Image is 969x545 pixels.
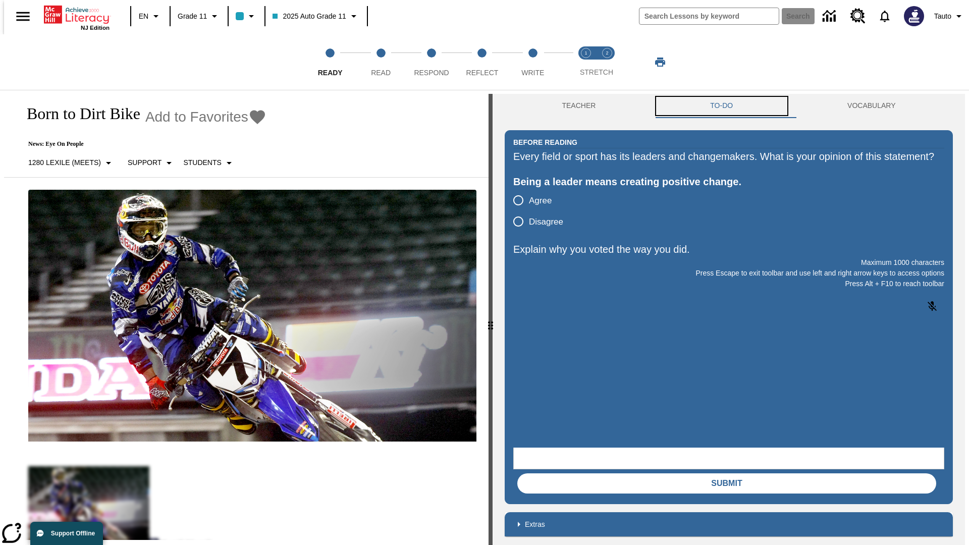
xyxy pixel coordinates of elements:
[124,154,179,172] button: Scaffolds, Support
[301,34,359,90] button: Ready step 1 of 5
[318,69,343,77] span: Ready
[505,94,653,118] button: Teacher
[466,69,499,77] span: Reflect
[28,157,101,168] p: 1280 Lexile (Meets)
[183,157,221,168] p: Students
[232,7,261,25] button: Class color is light blue. Change class color
[139,11,148,22] span: EN
[513,174,944,190] div: Being a leader means creating positive change.
[30,522,103,545] button: Support Offline
[453,34,511,90] button: Reflect step 4 of 5
[920,294,944,318] button: Click to activate and allow voice recognition
[653,94,790,118] button: TO-DO
[790,94,953,118] button: VOCABULARY
[513,268,944,279] p: Press Escape to exit toolbar and use left and right arrow keys to access options
[505,512,953,536] div: Extras
[16,104,140,123] h1: Born to Dirt Bike
[525,519,545,530] p: Extras
[872,3,898,29] a: Notifications
[513,148,944,165] div: Every field or sport has its leaders and changemakers. What is your opinion of this statement?
[24,154,119,172] button: Select Lexile, 1280 Lexile (Meets)
[513,279,944,289] p: Press Alt + F10 to reach toolbar
[414,69,449,77] span: Respond
[145,109,248,125] span: Add to Favorites
[517,473,936,494] button: Submit
[16,140,266,148] p: News: Eye On People
[51,530,95,537] span: Support Offline
[145,108,266,126] button: Add to Favorites - Born to Dirt Bike
[174,7,225,25] button: Grade: Grade 11, Select a grade
[489,94,493,545] div: Press Enter or Spacebar and then press right and left arrow keys to move the slider
[493,94,965,545] div: activity
[179,154,239,172] button: Select Student
[930,7,969,25] button: Profile/Settings
[513,137,577,148] h2: Before Reading
[4,94,489,540] div: reading
[513,241,944,257] p: Explain why you voted the way you did.
[904,6,924,26] img: Avatar
[273,11,346,22] span: 2025 Auto Grade 11
[4,8,147,17] body: Explain why you voted the way you did. Maximum 1000 characters Press Alt + F10 to reach toolbar P...
[28,190,476,442] img: Motocross racer James Stewart flies through the air on his dirt bike.
[571,34,601,90] button: Stretch Read step 1 of 2
[505,94,953,118] div: Instructional Panel Tabs
[521,69,544,77] span: Write
[844,3,872,30] a: Resource Center, Will open in new tab
[268,7,363,25] button: Class: 2025 Auto Grade 11, Select your class
[639,8,779,24] input: search field
[178,11,207,22] span: Grade 11
[504,34,562,90] button: Write step 5 of 5
[402,34,461,90] button: Respond step 3 of 5
[513,257,944,268] p: Maximum 1000 characters
[529,194,552,207] span: Agree
[934,11,951,22] span: Tauto
[128,157,161,168] p: Support
[513,190,571,232] div: poll
[44,4,110,31] div: Home
[606,50,608,56] text: 2
[644,53,676,71] button: Print
[580,68,613,76] span: STRETCH
[593,34,622,90] button: Stretch Respond step 2 of 2
[81,25,110,31] span: NJ Edition
[817,3,844,30] a: Data Center
[134,7,167,25] button: Language: EN, Select a language
[898,3,930,29] button: Select a new avatar
[371,69,391,77] span: Read
[529,215,563,229] span: Disagree
[8,2,38,31] button: Open side menu
[584,50,587,56] text: 1
[351,34,410,90] button: Read step 2 of 5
